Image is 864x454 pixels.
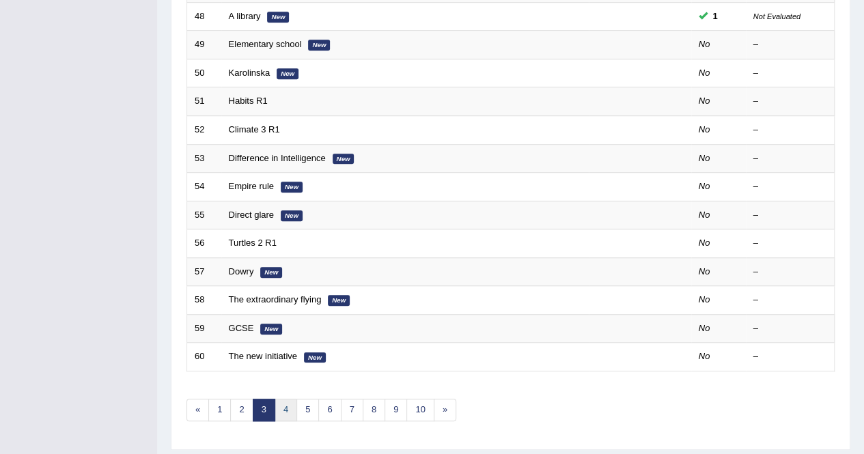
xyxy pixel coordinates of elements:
[753,124,827,137] div: –
[333,154,354,165] em: New
[229,124,280,134] a: Climate 3 R1
[318,399,341,421] a: 6
[186,399,209,421] a: «
[187,229,221,258] td: 56
[187,2,221,31] td: 48
[229,294,322,304] a: The extraordinary flying
[229,238,277,248] a: Turtles 2 R1
[187,343,221,371] td: 60
[753,209,827,222] div: –
[229,210,274,220] a: Direct glare
[281,182,303,193] em: New
[260,324,282,335] em: New
[699,210,710,220] em: No
[275,399,297,421] a: 4
[260,267,282,278] em: New
[229,11,261,21] a: A library
[304,352,326,363] em: New
[229,351,297,361] a: The new initiative
[699,351,710,361] em: No
[753,350,827,363] div: –
[434,399,456,421] a: »
[296,399,319,421] a: 5
[229,266,254,276] a: Dowry
[229,39,302,49] a: Elementary school
[187,31,221,59] td: 49
[229,323,254,333] a: GCSE
[406,399,434,421] a: 10
[308,40,330,51] em: New
[328,295,350,306] em: New
[229,181,274,191] a: Empire rule
[753,237,827,250] div: –
[708,9,723,23] span: You can still take this question
[253,399,275,421] a: 3
[363,399,385,421] a: 8
[699,124,710,134] em: No
[187,286,221,315] td: 58
[230,399,253,421] a: 2
[699,181,710,191] em: No
[753,67,827,80] div: –
[699,68,710,78] em: No
[699,96,710,106] em: No
[187,201,221,229] td: 55
[753,95,827,108] div: –
[753,180,827,193] div: –
[267,12,289,23] em: New
[187,314,221,343] td: 59
[229,68,270,78] a: Karolinska
[341,399,363,421] a: 7
[187,115,221,144] td: 52
[753,152,827,165] div: –
[385,399,407,421] a: 9
[699,323,710,333] em: No
[187,257,221,286] td: 57
[208,399,231,421] a: 1
[281,210,303,221] em: New
[187,87,221,116] td: 51
[753,266,827,279] div: –
[699,294,710,304] em: No
[277,68,298,79] em: New
[699,153,710,163] em: No
[753,322,827,335] div: –
[699,266,710,276] em: No
[187,59,221,87] td: 50
[187,144,221,173] td: 53
[699,238,710,248] em: No
[753,294,827,307] div: –
[187,173,221,201] td: 54
[699,39,710,49] em: No
[753,12,800,20] small: Not Evaluated
[229,96,268,106] a: Habits R1
[753,38,827,51] div: –
[229,153,326,163] a: Difference in Intelligence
